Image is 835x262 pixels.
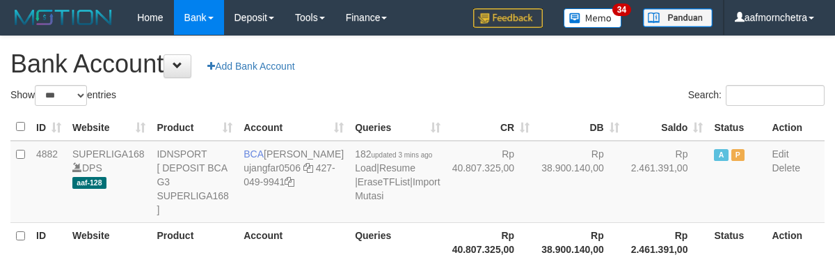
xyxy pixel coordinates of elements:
th: Website [67,222,151,262]
span: aaf-128 [72,177,106,189]
td: 4882 [31,141,67,223]
a: Resume [379,162,415,174]
td: Rp 2.461.391,00 [625,141,709,223]
th: Status [708,114,766,141]
input: Search: [726,85,825,106]
span: | | | [355,148,440,201]
a: Add Bank Account [198,54,303,78]
th: Product [151,222,238,262]
img: MOTION_logo.png [10,7,116,28]
select: Showentries [35,85,87,106]
th: DB: activate to sort column ascending [535,114,625,141]
th: Saldo: activate to sort column ascending [625,114,709,141]
td: Rp 38.900.140,00 [535,141,625,223]
th: Rp 2.461.391,00 [625,222,709,262]
a: Import Mutasi [355,176,440,201]
td: [PERSON_NAME] 427-049-9941 [238,141,349,223]
td: DPS [67,141,151,223]
th: Action [766,222,825,262]
th: ID [31,222,67,262]
img: Button%20Memo.svg [564,8,622,28]
th: Rp 40.807.325,00 [446,222,536,262]
label: Show entries [10,85,116,106]
th: Account [238,222,349,262]
th: Account: activate to sort column ascending [238,114,349,141]
th: CR: activate to sort column ascending [446,114,536,141]
th: Rp 38.900.140,00 [535,222,625,262]
th: Website: activate to sort column ascending [67,114,151,141]
th: Product: activate to sort column ascending [151,114,238,141]
h1: Bank Account [10,50,825,78]
img: panduan.png [643,8,713,27]
td: IDNSPORT [ DEPOSIT BCA G3 SUPERLIGA168 ] [151,141,238,223]
th: Queries [349,222,445,262]
a: SUPERLIGA168 [72,148,145,160]
span: Active [714,149,728,161]
a: Copy ujangfar0506 to clipboard [303,162,313,174]
a: EraseTFList [358,176,410,187]
span: Paused [731,149,745,161]
span: updated 3 mins ago [372,151,433,159]
th: Status [708,222,766,262]
th: ID: activate to sort column ascending [31,114,67,141]
span: 182 [355,148,432,160]
td: Rp 40.807.325,00 [446,141,536,223]
th: Action [766,114,825,141]
img: Feedback.jpg [473,8,543,28]
a: ujangfar0506 [244,162,301,174]
a: Delete [772,162,800,174]
span: 34 [612,3,631,16]
label: Search: [688,85,825,106]
a: Copy 4270499941 to clipboard [285,176,294,187]
a: Load [355,162,376,174]
th: Queries: activate to sort column ascending [349,114,445,141]
span: BCA [244,148,264,160]
a: Edit [772,148,788,160]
